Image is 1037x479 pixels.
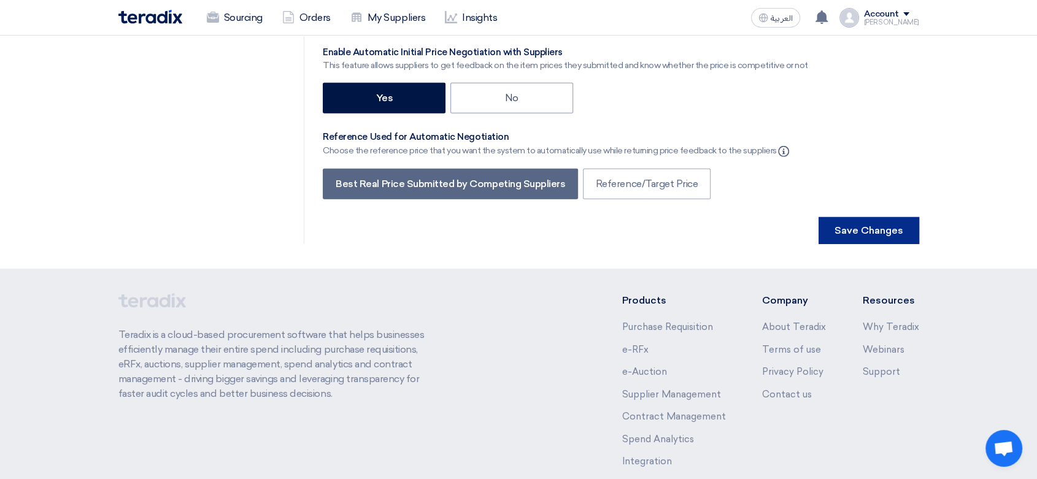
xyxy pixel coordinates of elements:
li: Company [762,293,826,308]
a: e-RFx [622,344,648,355]
a: e-Auction [622,366,666,377]
a: Sourcing [197,4,272,31]
a: Support [863,366,900,377]
div: [PERSON_NAME] [864,19,919,26]
a: My Suppliers [341,4,435,31]
a: Webinars [863,344,904,355]
div: Account [864,9,899,20]
li: Resources [863,293,919,308]
label: Yes [323,83,445,113]
img: Teradix logo [118,10,182,24]
button: العربية [751,8,800,28]
li: Products [622,293,725,308]
a: Insights [435,4,507,31]
label: No [450,83,573,113]
label: Best Real Price Submitted by Competing Suppliers [323,169,578,199]
button: Save Changes [819,217,919,244]
a: Orders [272,4,341,31]
a: Contact us [762,389,812,400]
div: This feature allows suppliers to get feedback on the item prices they submitted and know whether ... [323,59,808,72]
label: Reference/Target Price [583,169,711,199]
a: Why Teradix [863,321,919,332]
a: Terms of use [762,344,821,355]
a: Integration [622,456,671,467]
a: Purchase Requisition [622,321,712,332]
a: Privacy Policy [762,366,823,377]
div: Enable Automatic Initial Price Negotiation with Suppliers [323,47,808,59]
span: العربية [771,14,793,23]
div: Reference Used for Automatic Negotiation [323,131,791,144]
a: Contract Management [622,411,725,422]
div: Choose the reference price that you want the system to automatically use while returning price fe... [323,143,791,158]
a: Spend Analytics [622,434,693,445]
img: profile_test.png [839,8,859,28]
a: About Teradix [762,321,826,332]
a: Supplier Management [622,389,720,400]
a: Open chat [985,430,1022,467]
p: Teradix is a cloud-based procurement software that helps businesses efficiently manage their enti... [118,328,439,401]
